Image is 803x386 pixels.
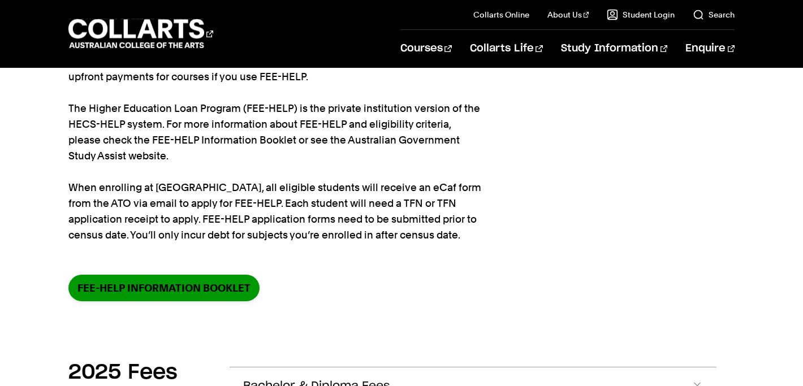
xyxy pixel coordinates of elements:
a: Collarts Life [470,30,543,67]
a: Enquire [685,30,735,67]
h2: 2025 Fees [68,360,178,385]
a: About Us [547,9,589,20]
a: Student Login [607,9,675,20]
a: Courses [400,30,452,67]
a: Search [693,9,735,20]
a: Collarts Online [473,9,529,20]
p: All higher education courses offered at [GEOGRAPHIC_DATA] are supported by the Australian Governm... [68,37,481,243]
a: FEE-HELP information booklet [68,275,260,301]
a: Study Information [561,30,667,67]
div: Go to homepage [68,18,213,50]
